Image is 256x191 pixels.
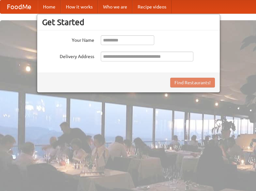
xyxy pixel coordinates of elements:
[42,35,94,43] label: Your Name
[170,78,215,88] button: Find Restaurants!
[0,0,38,13] a: FoodMe
[132,0,172,13] a: Recipe videos
[38,0,61,13] a: Home
[42,17,215,27] h3: Get Started
[98,0,132,13] a: Who we are
[42,52,94,60] label: Delivery Address
[61,0,98,13] a: How it works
